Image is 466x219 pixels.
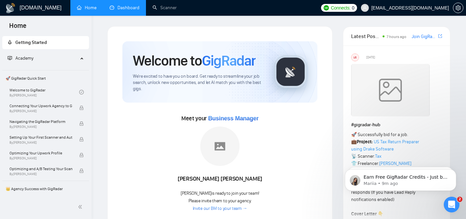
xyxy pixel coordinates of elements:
span: Optimizing and A/B Testing Your Scanner for Better Results [9,166,72,172]
span: lock [79,169,84,173]
span: Please invite them to your agency. [188,198,252,204]
h1: # gigradar-hub [351,121,442,129]
span: Setting Up Your First Scanner and Auto-Bidder [9,134,72,141]
a: homeHome [77,5,97,10]
span: By [PERSON_NAME] [9,109,72,113]
span: user [363,6,367,10]
span: lock [79,106,84,110]
h1: Welcome to [133,52,256,70]
a: dashboardDashboard [110,5,139,10]
span: By [PERSON_NAME] [9,125,72,129]
a: searchScanner [152,5,177,10]
span: fund-projection-screen [8,56,12,60]
div: US [351,54,359,61]
span: lock [79,153,84,157]
span: Getting Started [15,40,47,45]
span: Academy [15,55,33,61]
span: Connects: [331,4,350,11]
img: placeholder.png [200,127,240,166]
span: [PERSON_NAME] is ready to join your team! [181,190,259,196]
span: Navigating the GigRadar Platform [9,118,72,125]
span: 2 [457,197,462,202]
span: 🚀 GigRadar Quick Start [3,72,88,85]
a: Tax [375,153,382,159]
span: lock [79,121,84,126]
span: [DATE] [366,54,375,60]
iframe: Intercom notifications message [335,155,466,201]
img: weqQh+iSagEgQAAAABJRU5ErkJggg== [351,64,430,116]
span: We're excited to have you on board. Get ready to streamline your job search, unlock new opportuni... [133,73,264,92]
span: By [PERSON_NAME] [9,141,72,145]
span: Latest Posts from the GigRadar Community [351,32,381,40]
a: Welcome to GigRadarBy[PERSON_NAME] [9,85,79,99]
button: setting [453,3,463,13]
span: double-left [78,204,84,210]
iframe: Intercom live chat [444,197,459,212]
a: Invite our BM to your team → [193,206,247,212]
span: 👑 Agency Success with GigRadar [3,182,88,195]
span: 7 hours ago [386,34,406,39]
a: export [438,33,442,39]
span: By [PERSON_NAME] [9,156,72,160]
a: US Tax Return Preparer using Drake Software [351,139,419,152]
a: setting [453,5,463,10]
img: upwork-logo.png [324,5,329,10]
span: By [PERSON_NAME] [9,172,72,176]
span: setting [453,5,463,10]
img: gigradar-logo.png [274,55,307,88]
strong: Cover Letter 👇 [351,211,383,217]
a: Join GigRadar Slack Community [412,33,437,40]
span: check-circle [79,90,84,94]
span: Business Manager [208,115,259,122]
span: Connecting Your Upwork Agency to GigRadar [9,103,72,109]
span: Optimizing Your Upwork Profile [9,150,72,156]
li: Getting Started [2,36,89,49]
span: 0 [352,4,354,11]
span: Home [4,21,32,35]
span: Meet your [181,115,259,122]
strong: Project: [357,139,373,145]
img: logo [5,3,16,13]
span: Academy [8,55,33,61]
span: GigRadar [202,52,256,70]
span: lock [79,137,84,142]
span: rocket [8,40,12,45]
div: [PERSON_NAME] [PERSON_NAME] [178,173,262,185]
